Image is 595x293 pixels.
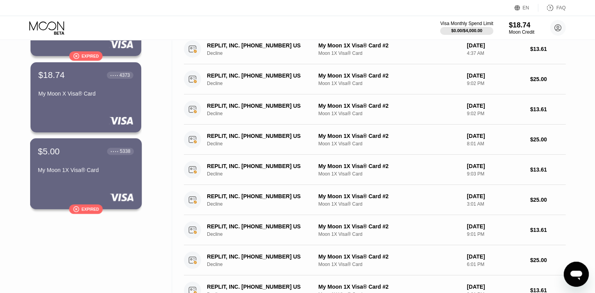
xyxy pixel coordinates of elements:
div: My Moon 1X Visa® Card [38,167,134,173]
div: $0.00 / $4,000.00 [451,28,482,33]
div: REPLIT, INC. [PHONE_NUMBER] US [207,72,314,79]
div: $13.61 [530,46,566,52]
div: [DATE] [467,103,524,109]
div: REPLIT, INC. [PHONE_NUMBER] USDeclineMy Moon 1X Visa® Card #2Moon 1X Visa® Card[DATE]9:01 PM$13.61 [184,215,566,245]
div: $18.74● ● ● ●4373My Moon X Visa® Card [31,62,141,132]
div: ● ● ● ● [110,74,118,76]
div: 9:03 PM [467,171,524,177]
div: REPLIT, INC. [PHONE_NUMBER] US [207,253,314,260]
div:  [73,53,79,60]
div: $18.74 [38,70,65,80]
div: Moon 1X Visa® Card [318,111,461,116]
div: Decline [207,232,322,237]
div: $25.00 [530,257,566,263]
div: Expired [82,54,99,58]
div:  [73,206,79,212]
div: REPLIT, INC. [PHONE_NUMBER] US [207,193,314,199]
div: My Moon 1X Visa® Card #2 [318,103,461,109]
div: 8:01 AM [467,141,524,146]
div: Moon 1X Visa® Card [318,171,461,177]
div: $25.00 [530,197,566,203]
div: REPLIT, INC. [PHONE_NUMBER] USDeclineMy Moon 1X Visa® Card #2Moon 1X Visa® Card[DATE]9:03 PM$13.61 [184,155,566,185]
div: [DATE] [467,42,524,49]
div: [DATE] [467,193,524,199]
div: [DATE] [467,163,524,169]
div: Decline [207,262,322,267]
div: FAQ [538,4,566,12]
div: Moon 1X Visa® Card [318,141,461,146]
div: My Moon 1X Visa® Card #2 [318,133,461,139]
div: Decline [207,51,322,56]
div: Decline [207,201,322,207]
div: $25.00 [530,136,566,143]
div: FAQ [556,5,566,11]
div: $18.74Moon Credit [509,21,534,35]
div: REPLIT, INC. [PHONE_NUMBER] US [207,163,314,169]
div: Visa Monthly Spend Limit [440,21,493,26]
div: REPLIT, INC. [PHONE_NUMBER] USDeclineMy Moon 1X Visa® Card #2Moon 1X Visa® Card[DATE]9:02 PM$25.00 [184,64,566,94]
div: Moon 1X Visa® Card [318,262,461,267]
div: Expired [81,207,99,211]
div: [DATE] [467,284,524,290]
div: Moon 1X Visa® Card [318,81,461,86]
div: 9:01 PM [467,232,524,237]
div: REPLIT, INC. [PHONE_NUMBER] USDeclineMy Moon 1X Visa® Card #2Moon 1X Visa® Card[DATE]3:01 AM$25.00 [184,185,566,215]
div: My Moon 1X Visa® Card #2 [318,253,461,260]
div: My Moon 1X Visa® Card #2 [318,163,461,169]
div: REPLIT, INC. [PHONE_NUMBER] USDeclineMy Moon 1X Visa® Card #2Moon 1X Visa® Card[DATE]6:01 PM$25.00 [184,245,566,275]
div: My Moon 1X Visa® Card #2 [318,193,461,199]
div: 3:01 AM [467,201,524,207]
div: Moon 1X Visa® Card [318,201,461,207]
div: 4373 [119,72,130,78]
div: 6:01 PM [467,262,524,267]
div: Moon Credit [509,29,534,35]
div: EN [514,4,538,12]
div: Moon 1X Visa® Card [318,51,461,56]
div: My Moon 1X Visa® Card #2 [318,42,461,49]
div: REPLIT, INC. [PHONE_NUMBER] USDeclineMy Moon 1X Visa® Card #2Moon 1X Visa® Card[DATE]8:01 AM$25.00 [184,125,566,155]
div: Visa Monthly Spend Limit$0.00/$4,000.00 [440,21,493,35]
div: [DATE] [467,72,524,79]
div: Decline [207,141,322,146]
div: EN [523,5,529,11]
div: $5.00● ● ● ●5338My Moon 1X Visa® CardExpired [31,139,141,209]
div: REPLIT, INC. [PHONE_NUMBER] US [207,223,314,230]
div: REPLIT, INC. [PHONE_NUMBER] US [207,42,314,49]
div: [DATE] [467,253,524,260]
div: REPLIT, INC. [PHONE_NUMBER] US [207,133,314,139]
div: My Moon 1X Visa® Card #2 [318,223,461,230]
div: $13.61 [530,106,566,112]
div: $18.74 [509,21,534,29]
div: Decline [207,171,322,177]
div: ● ● ● ● [111,150,119,152]
div: My Moon 1X Visa® Card #2 [318,284,461,290]
div: REPLIT, INC. [PHONE_NUMBER] USDeclineMy Moon 1X Visa® Card #2Moon 1X Visa® Card[DATE]9:02 PM$13.61 [184,94,566,125]
div: 9:02 PM [467,81,524,86]
div: [DATE] [467,133,524,139]
div: My Moon X Visa® Card [38,90,133,97]
div: 9:02 PM [467,111,524,116]
div: $5.00 [38,146,60,156]
div: $13.61 [530,227,566,233]
div: $25.00 [530,76,566,82]
div: 4:37 AM [467,51,524,56]
div: 5338 [120,148,130,154]
div: Moon 1X Visa® Card [318,232,461,237]
div: $13.61 [530,166,566,173]
div: Decline [207,81,322,86]
div: REPLIT, INC. [PHONE_NUMBER] US [207,284,314,290]
div: My Moon 1X Visa® Card #2 [318,72,461,79]
div: Decline [207,111,322,116]
div: REPLIT, INC. [PHONE_NUMBER] USDeclineMy Moon 1X Visa® Card #2Moon 1X Visa® Card[DATE]4:37 AM$13.61 [184,34,566,64]
div: [DATE] [467,223,524,230]
iframe: Кнопка запуска окна обмена сообщениями [564,262,589,287]
div: REPLIT, INC. [PHONE_NUMBER] US [207,103,314,109]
